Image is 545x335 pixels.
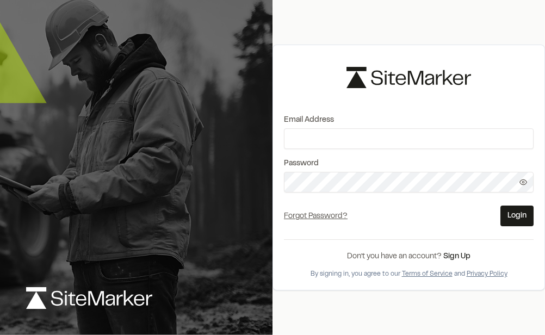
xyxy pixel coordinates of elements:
button: Login [500,206,534,226]
button: Terms of Service [402,269,453,279]
div: By signing in, you agree to our and [284,269,534,279]
img: logo-black-rebrand.svg [346,67,472,89]
label: Email Address [284,114,534,126]
img: logo-white-rebrand.svg [26,287,152,309]
label: Password [284,158,534,170]
div: Don’t you have an account? [284,251,534,263]
a: Sign Up [443,253,470,260]
button: Privacy Policy [467,269,507,279]
a: Forgot Password? [284,213,348,220]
